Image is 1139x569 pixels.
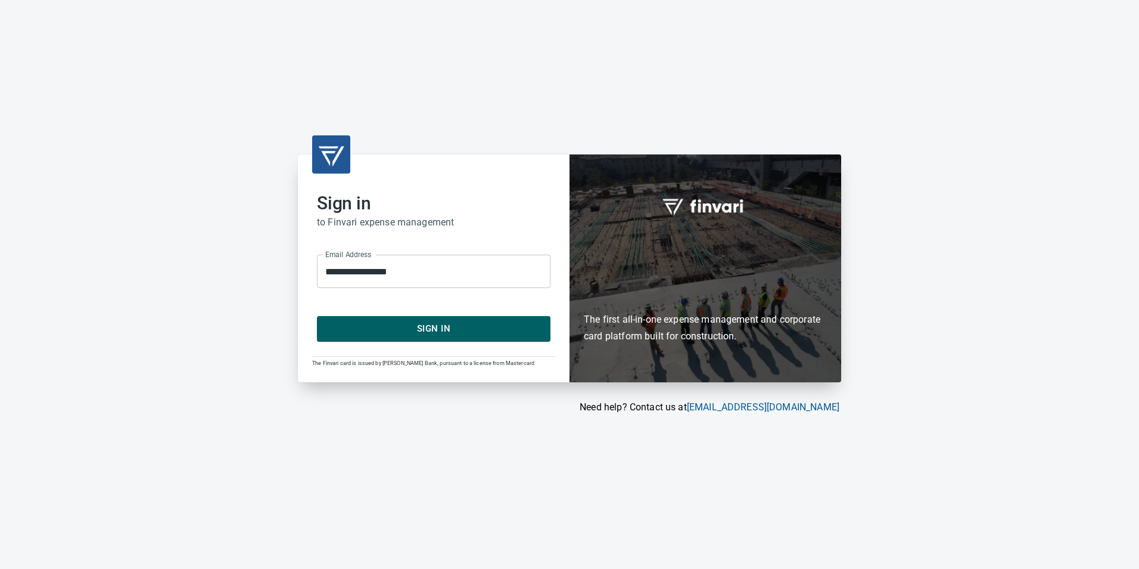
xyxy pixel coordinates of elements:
img: transparent_logo.png [317,140,346,169]
a: [EMAIL_ADDRESS][DOMAIN_NAME] [687,401,839,413]
img: fullword_logo_white.png [661,192,750,219]
button: Sign In [317,316,550,341]
span: The Finvari card is issued by [PERSON_NAME] Bank, pursuant to a license from Mastercard [312,360,534,366]
h2: Sign in [317,193,550,214]
h6: The first all-in-one expense management and corporate card platform built for construction. [584,242,827,345]
div: Finvari [569,154,841,382]
span: Sign In [330,321,537,336]
h6: to Finvari expense management [317,214,550,231]
p: Need help? Contact us at [298,400,839,415]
